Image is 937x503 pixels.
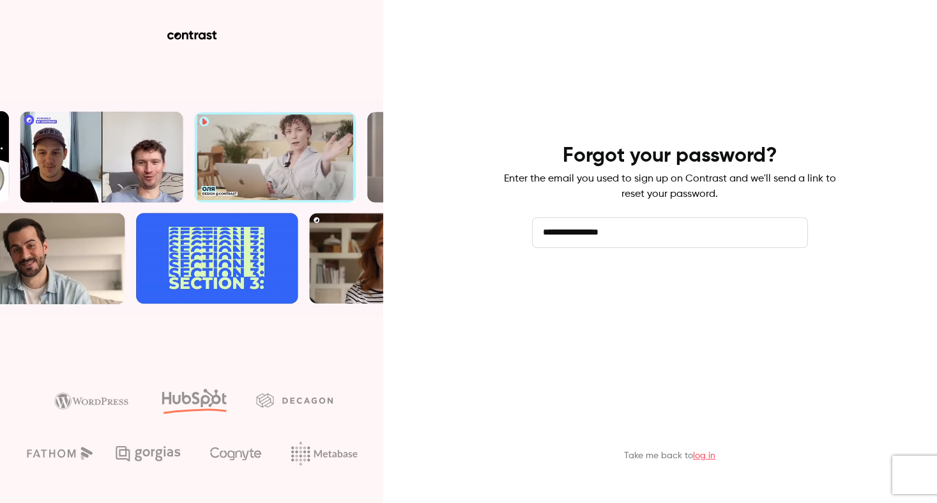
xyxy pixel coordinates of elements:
[256,393,333,407] img: decagon
[504,171,836,202] p: Enter the email you used to sign up on Contrast and we'll send a link to reset your password.
[532,268,808,299] button: Send reset email
[563,143,777,169] h4: Forgot your password?
[624,449,715,462] p: Take me back to
[693,451,715,460] a: log in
